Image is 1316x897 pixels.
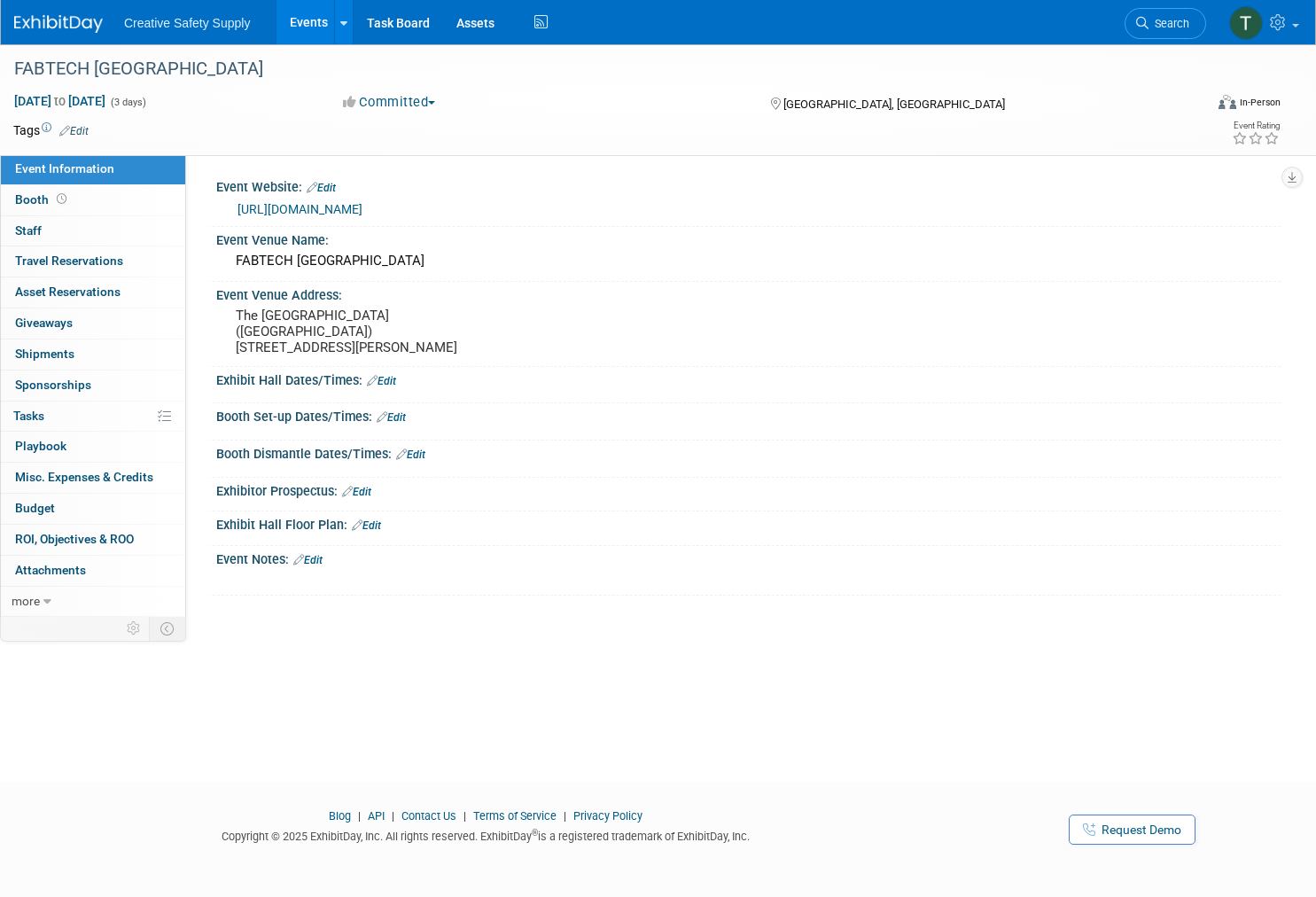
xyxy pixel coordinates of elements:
[216,511,1281,534] div: Exhibit Hall Floor Plan:
[1149,17,1189,30] span: Search
[119,617,150,640] td: Personalize Event Tab Strip
[15,161,114,175] span: Event Information
[293,554,323,566] a: Edit
[1239,96,1281,109] div: In-Person
[342,486,371,498] a: Edit
[1,277,185,308] a: Asset Reservations
[559,809,571,823] span: |
[1,246,185,277] a: Travel Reservations
[1092,92,1281,119] div: Event Format
[150,617,186,640] td: Toggle Event Tabs
[1,370,185,401] a: Sponsorships
[1,494,185,524] a: Budget
[1,185,185,215] a: Booth
[238,202,362,216] a: [URL][DOMAIN_NAME]
[216,441,1281,464] div: Booth Dismantle Dates/Times:
[532,828,538,838] sup: ®
[216,403,1281,426] div: Booth Set-up Dates/Times:
[1,308,185,339] a: Giveaways
[1,339,185,370] a: Shipments
[51,94,68,108] span: to
[1,587,185,617] a: more
[15,253,123,268] span: Travel Reservations
[15,347,74,361] span: Shipments
[15,316,73,330] span: Giveaways
[307,182,336,194] a: Edit
[216,227,1281,249] div: Event Venue Name:
[573,809,642,823] a: Privacy Policy
[15,501,55,515] span: Budget
[216,546,1281,569] div: Event Notes:
[216,174,1281,197] div: Event Website:
[396,448,425,461] a: Edit
[13,121,89,139] td: Tags
[109,97,146,108] span: (3 days)
[14,15,103,33] img: ExhibitDay
[329,809,351,823] a: Blog
[367,375,396,387] a: Edit
[1232,121,1280,130] div: Event Rating
[15,563,86,577] span: Attachments
[1,216,185,246] a: Staff
[783,97,1005,111] span: [GEOGRAPHIC_DATA], [GEOGRAPHIC_DATA]
[337,93,442,112] button: Committed
[1,525,185,555] a: ROI, Objectives & ROO
[53,192,70,206] span: Booth not reserved yet
[1125,8,1206,39] a: Search
[377,411,406,424] a: Edit
[1,154,185,184] a: Event Information
[15,192,70,207] span: Booth
[1069,815,1195,845] a: Request Demo
[1,402,185,432] a: Tasks
[15,285,121,299] span: Asset Reservations
[368,809,385,823] a: API
[216,367,1281,390] div: Exhibit Hall Dates/Times:
[13,93,106,109] span: [DATE] [DATE]
[124,16,250,30] span: Creative Safety Supply
[15,378,91,392] span: Sponsorships
[15,470,153,484] span: Misc. Expenses & Credits
[13,409,44,423] span: Tasks
[354,809,365,823] span: |
[59,125,89,137] a: Edit
[236,308,640,355] pre: The [GEOGRAPHIC_DATA] ([GEOGRAPHIC_DATA]) [STREET_ADDRESS][PERSON_NAME]
[473,809,557,823] a: Terms of Service
[1,556,185,586] a: Attachments
[459,809,471,823] span: |
[216,282,1281,304] div: Event Venue Address:
[1229,6,1263,40] img: Thom Cheney
[15,223,42,238] span: Staff
[1219,95,1236,109] img: Format-Inperson.png
[230,247,1267,275] div: FABTECH [GEOGRAPHIC_DATA]
[1,432,185,462] a: Playbook
[1,463,185,493] a: Misc. Expenses & Credits
[401,809,456,823] a: Contact Us
[216,478,1281,501] div: Exhibitor Prospectus:
[12,594,40,608] span: more
[15,532,134,546] span: ROI, Objectives & ROO
[352,519,381,532] a: Edit
[15,439,66,453] span: Playbook
[8,53,1172,85] div: FABTECH [GEOGRAPHIC_DATA]
[13,824,957,845] div: Copyright © 2025 ExhibitDay, Inc. All rights reserved. ExhibitDay is a registered trademark of Ex...
[387,809,399,823] span: |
